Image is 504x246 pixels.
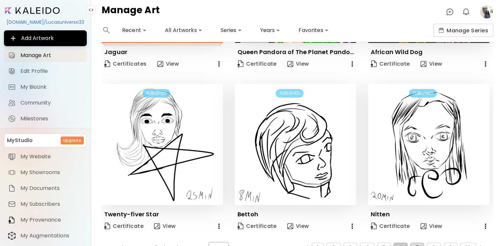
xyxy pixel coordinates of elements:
a: Community iconCommunity [4,96,87,109]
span: My Documents [20,185,83,192]
h4: Manage Art [102,5,160,18]
a: Manage Art iconManage Art [4,49,87,62]
img: printsIndicator [102,43,222,46]
button: bellIcon [460,6,472,17]
span: My Subscribers [20,201,83,207]
span: Certificate [371,60,410,68]
img: view-art [421,223,426,229]
a: completeMy BioLink iconMy BioLink [4,80,87,94]
img: thumbnail [235,84,356,205]
span: View [287,223,309,230]
img: collections [439,28,444,33]
img: Certificate [237,60,243,67]
button: view-artView [155,57,182,71]
img: view-art [154,223,160,229]
a: CertificateCertificate [235,220,279,233]
span: View [421,60,442,68]
img: search [103,27,110,34]
img: Edit Profile icon [8,67,16,75]
p: African Wild Dog [371,48,423,56]
p: Twenty-fiver Star [104,210,159,218]
a: itemMy Website [4,150,87,163]
p: Jaguar [104,48,127,56]
span: View [157,60,179,68]
img: Manage Art icon [8,51,16,59]
a: itemMy Augmentations [4,229,87,242]
span: My Website [20,153,83,160]
a: itemMy Subscribers [4,198,87,211]
span: Certificate [371,223,410,230]
div: PUBLISHED [276,89,303,98]
a: itemMy Documents [4,182,87,195]
button: search [102,24,111,37]
img: collapse [88,7,94,13]
img: thumbnail [102,84,223,205]
img: thumbnail [368,84,489,205]
img: Certificate [104,223,110,230]
a: itemMy Showrooms [4,166,87,179]
span: View [154,223,176,230]
div: PUBLISHED [409,89,437,98]
img: item [8,231,16,240]
img: Milestones icon [8,115,16,123]
span: Add Artwork [9,34,81,42]
span: Edit Profile [20,68,83,75]
img: item [8,169,16,176]
span: Certificate [237,223,277,230]
img: My BioLink icon [8,83,16,91]
img: item [8,216,16,224]
span: My Showrooms [20,169,83,176]
a: CertificateCertificates [102,57,149,71]
button: view-artView [285,57,312,71]
span: View [287,60,309,68]
a: CertificateCertificate [368,220,413,233]
a: CertificateCertificate [368,57,413,71]
button: view-artView [151,220,178,233]
img: item [8,200,16,208]
img: view-art [157,61,163,67]
a: Edit Profile iconEdit Profile [4,65,87,78]
div: Years [258,25,283,36]
img: bellIcon [462,8,470,16]
img: view-art [287,61,293,67]
span: My BioLink [20,84,83,90]
button: collectionsManage Series [433,24,493,37]
img: item [8,153,16,161]
span: Manage Series [439,27,488,34]
div: Recent [119,25,149,36]
span: Milestones [20,115,83,122]
p: MyStudio [7,137,33,144]
span: View [421,223,442,230]
span: Community [20,100,83,106]
button: view-artView [418,220,445,233]
button: view-artView [418,57,445,71]
p: Bettoh [237,210,258,218]
img: Certificate [104,60,110,67]
img: view-art [421,61,426,67]
img: chatIcon [446,8,454,16]
div: All Artworks [162,25,205,36]
img: view-art [287,223,293,229]
h6: Upgrade [63,138,81,143]
span: My Augmentations [20,232,83,239]
img: Community icon [8,99,16,107]
span: My Provenance [20,217,83,223]
span: Manage Art [20,52,83,59]
div: [DOMAIN_NAME]/Lucasuniverso33 [4,16,87,28]
img: Certificate [371,223,377,230]
img: Certificate [237,223,243,230]
button: view-artView [285,220,312,233]
div: Favorites [296,25,331,36]
div: Series [218,25,244,36]
a: itemMy Provenance [4,213,87,227]
div: PUBLISHED [142,89,170,98]
span: Certificate [237,60,277,68]
img: item [8,184,16,192]
img: Certificate [371,60,377,67]
a: CertificateCertificate [102,220,146,233]
a: completeMilestones iconMilestones [4,112,87,125]
p: Nitten [371,210,390,218]
button: Add Artwork [4,30,87,46]
p: Queen Pandora of The Planet Pandora 5 [237,48,356,56]
span: Certificate [104,223,143,230]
